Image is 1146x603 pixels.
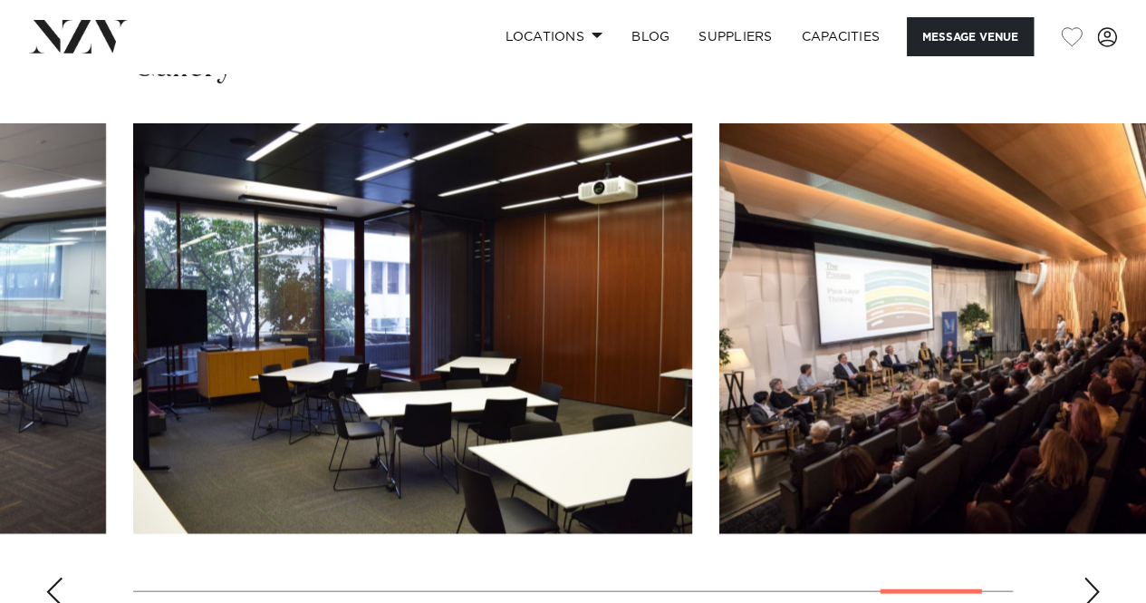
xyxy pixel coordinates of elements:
[490,17,617,56] a: Locations
[133,123,692,534] swiper-slide: 12 / 13
[29,20,128,53] img: nzv-logo.png
[684,17,786,56] a: SUPPLIERS
[617,17,684,56] a: BLOG
[787,17,895,56] a: Capacities
[907,17,1034,56] button: Message Venue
